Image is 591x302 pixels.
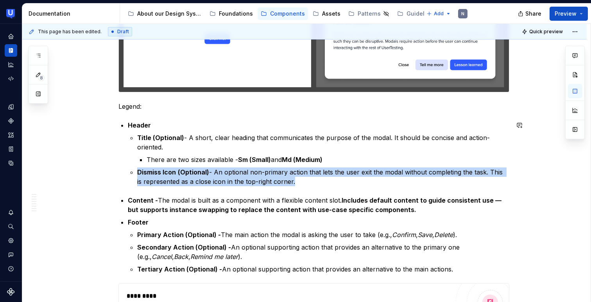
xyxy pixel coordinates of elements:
[38,75,45,81] span: 8
[7,288,15,296] svg: Supernova Logo
[555,10,577,18] span: Preview
[358,10,381,18] div: Patterns
[5,143,17,155] a: Storybook stories
[38,29,102,35] span: This page has been edited.
[345,7,392,20] a: Patterns
[5,206,17,219] button: Notifications
[519,26,566,37] button: Quick preview
[117,29,129,35] span: Draft
[190,253,238,261] em: Remind me later
[5,129,17,141] a: Assets
[258,7,308,20] a: Components
[5,72,17,85] a: Code automation
[137,243,231,251] strong: Secondary Action (Optional) -
[310,7,344,20] a: Assets
[137,231,221,239] strong: Primary Action (Optional) -
[5,115,17,127] a: Components
[147,155,509,164] p: There are two sizes available - and
[5,248,17,261] button: Contact support
[152,253,172,261] em: Cancel
[5,44,17,57] a: Documentation
[392,231,416,239] em: Confirm
[206,7,256,20] a: Foundations
[407,10,436,18] div: Guidelines
[529,29,563,35] span: Quick preview
[514,7,546,21] button: Share
[238,156,271,164] strong: Sm (Small)
[5,234,17,247] a: Settings
[29,10,116,18] div: Documentation
[418,231,432,239] em: Save
[434,11,444,17] span: Add
[322,10,340,18] div: Assets
[128,218,149,226] strong: Footer
[137,167,509,186] p: - An optional non-primary action that lets the user exit the modal without completing the task. T...
[128,196,509,214] p: The modal is built as a component with a flexible content slot.
[6,9,16,18] img: 41adf70f-fc1c-4662-8e2d-d2ab9c673b1b.png
[5,220,17,233] button: Search ⌘K
[137,264,509,274] p: An optional supporting action that provides an alternative to the main actions.
[137,230,509,239] p: The main action the modal is asking the user to take (e.g., , , ).
[137,10,202,18] div: About our Design System
[137,265,222,273] strong: Tertiary Action (Optional) -
[178,168,209,176] strong: (Optional)
[282,156,322,164] strong: Md (Medium)
[434,231,453,239] em: Delete
[128,196,158,204] strong: Content -
[5,157,17,169] a: Data sources
[118,102,509,111] p: Legend:
[137,133,509,152] p: - A short, clear heading that communicates the purpose of the modal. It should be concise and act...
[5,58,17,71] a: Analytics
[137,134,184,142] strong: Title (Optional)
[550,7,588,21] button: Preview
[128,196,503,214] strong: Includes default content to guide consistent use — but supports instance swapping to replace the ...
[219,10,253,18] div: Foundations
[125,6,423,22] div: Page tree
[461,11,464,17] div: N
[5,30,17,43] a: Home
[525,10,541,18] span: Share
[5,101,17,113] a: Design tokens
[125,7,205,20] a: About our Design System
[128,121,151,129] strong: Header
[137,243,509,261] p: An optional supporting action that provides an alternative to the primary one (e.g., , , ).
[137,168,176,176] strong: Dismiss Icon
[270,10,305,18] div: Components
[424,8,453,19] button: Add
[174,253,188,261] em: Back
[394,7,448,20] a: Guidelines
